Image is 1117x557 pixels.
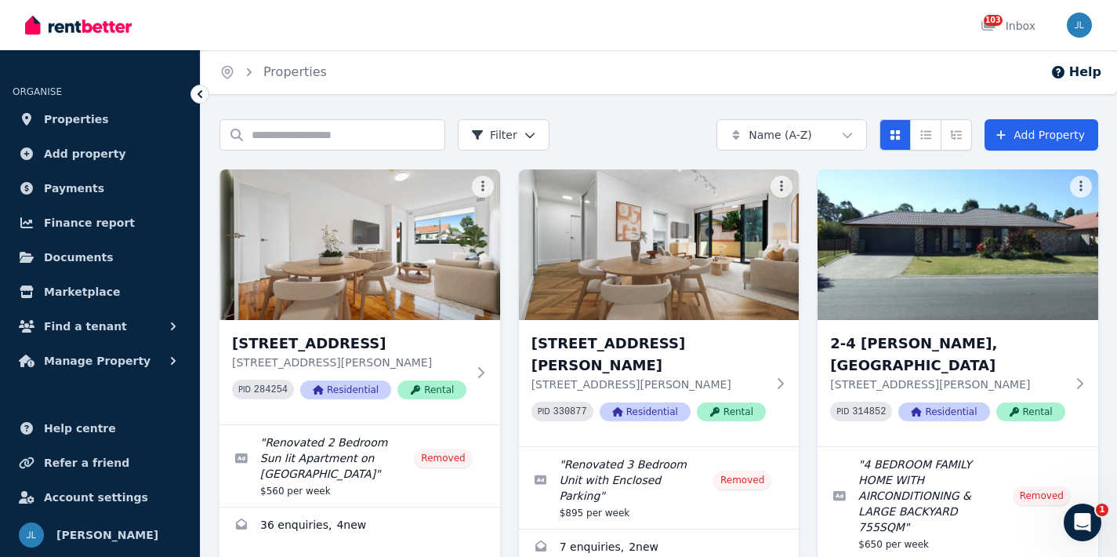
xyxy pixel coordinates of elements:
span: Residential [600,402,691,421]
code: 314852 [852,406,886,417]
button: Find a tenant [13,311,187,342]
button: Filter [458,119,549,151]
a: Documents [13,242,187,273]
span: 103 [984,15,1003,26]
span: Marketplace [44,282,120,301]
img: 1/2 Neale Street, Belmore [219,169,500,320]
span: Help centre [44,419,116,438]
span: Rental [697,402,766,421]
span: Residential [898,402,989,421]
span: Payments [44,179,104,198]
span: [PERSON_NAME] [56,526,158,544]
h3: 2-4 [PERSON_NAME], [GEOGRAPHIC_DATA] [830,333,1064,377]
button: Help [1050,63,1101,82]
p: [STREET_ADDRESS][PERSON_NAME] [232,355,466,370]
a: Properties [263,64,327,79]
span: 1 [1096,504,1108,516]
nav: Breadcrumb [201,50,346,94]
span: Account settings [44,488,148,507]
a: 1/25 Charles Street, Five Dock[STREET_ADDRESS][PERSON_NAME][STREET_ADDRESS][PERSON_NAME]PID 33087... [519,169,800,446]
a: Properties [13,104,187,135]
span: Rental [996,402,1065,421]
button: Expanded list view [941,119,972,151]
small: PID [538,407,550,416]
img: RentBetter [25,13,132,37]
button: Manage Property [13,345,187,377]
span: Residential [300,380,391,399]
span: Manage Property [44,351,151,370]
h3: [STREET_ADDRESS][PERSON_NAME] [531,333,766,377]
a: Refer a friend [13,447,187,479]
span: Finance report [44,213,135,232]
iframe: Intercom live chat [1064,504,1101,541]
button: More options [1070,176,1092,198]
button: More options [771,176,792,198]
img: Joanne Lau [1067,13,1092,38]
a: Finance report [13,207,187,238]
span: Filter [471,127,517,143]
img: 2-4 Yovan Court, Loganlea [818,169,1098,320]
span: Add property [44,144,126,163]
small: PID [238,385,251,394]
code: 330877 [553,406,587,417]
p: [STREET_ADDRESS][PERSON_NAME] [830,377,1064,392]
p: [STREET_ADDRESS][PERSON_NAME] [531,377,766,392]
img: Joanne Lau [19,522,44,548]
h3: [STREET_ADDRESS] [232,333,466,355]
button: Compact list view [910,119,941,151]
button: Card view [879,119,911,151]
span: Documents [44,248,114,267]
code: 284254 [254,384,288,395]
span: Refer a friend [44,453,129,472]
div: Inbox [981,18,1035,34]
span: Properties [44,110,109,129]
a: Enquiries for 1/2 Neale Street, Belmore [219,508,500,545]
button: Name (A-Z) [716,119,867,151]
a: Marketplace [13,276,187,308]
small: PID [836,407,849,416]
a: Edit listing: Renovated 3 Bedroom Unit with Enclosed Parking [519,447,800,529]
a: 2-4 Yovan Court, Loganlea2-4 [PERSON_NAME], [GEOGRAPHIC_DATA][STREET_ADDRESS][PERSON_NAME]PID 314... [818,169,1098,446]
a: Add property [13,138,187,169]
a: Account settings [13,482,187,513]
span: ORGANISE [13,86,62,97]
a: 1/2 Neale Street, Belmore[STREET_ADDRESS][STREET_ADDRESS][PERSON_NAME]PID 284254ResidentialRental [219,169,500,424]
div: View options [879,119,972,151]
a: Help centre [13,413,187,444]
span: Find a tenant [44,317,127,336]
span: Name (A-Z) [749,127,812,143]
a: Payments [13,173,187,204]
button: More options [472,176,494,198]
img: 1/25 Charles Street, Five Dock [519,169,800,320]
a: Edit listing: Renovated 2 Bedroom Sun lit Apartment on Quite Street [219,425,500,507]
a: Add Property [985,119,1098,151]
span: Rental [397,380,466,399]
